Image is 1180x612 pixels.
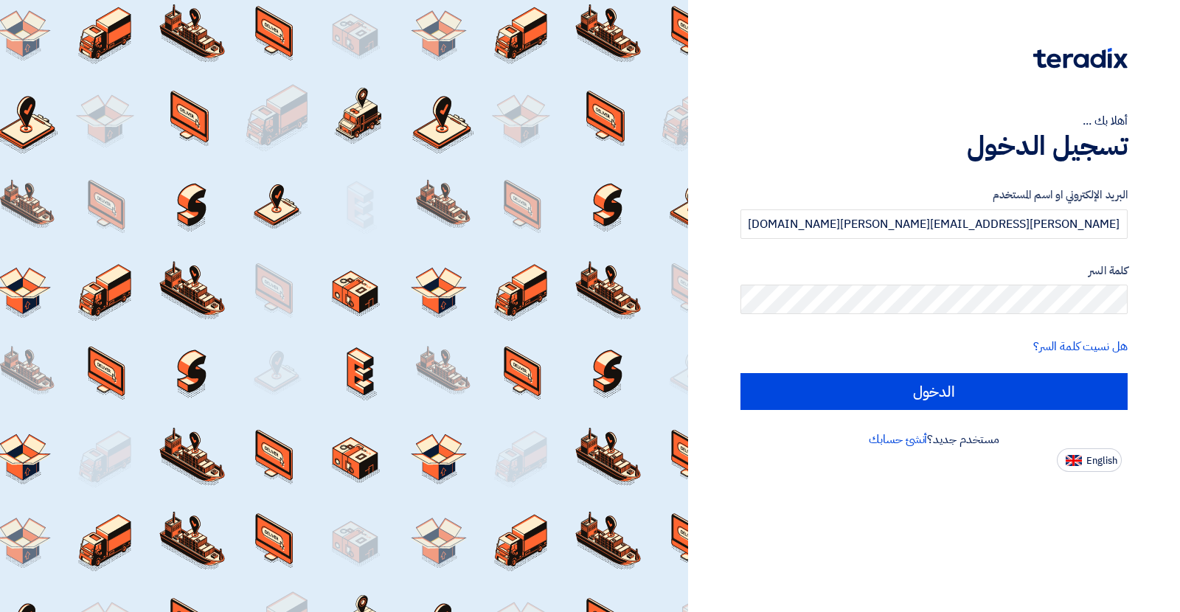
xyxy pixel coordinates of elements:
[869,431,927,448] a: أنشئ حسابك
[1033,338,1128,355] a: هل نسيت كلمة السر؟
[740,262,1128,279] label: كلمة السر
[1086,456,1117,466] span: English
[740,209,1128,239] input: أدخل بريد العمل الإلكتروني او اسم المستخدم الخاص بك ...
[740,112,1128,130] div: أهلا بك ...
[740,187,1128,204] label: البريد الإلكتروني او اسم المستخدم
[740,373,1128,410] input: الدخول
[1033,48,1128,69] img: Teradix logo
[1066,455,1082,466] img: en-US.png
[740,130,1128,162] h1: تسجيل الدخول
[740,431,1128,448] div: مستخدم جديد؟
[1057,448,1122,472] button: English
